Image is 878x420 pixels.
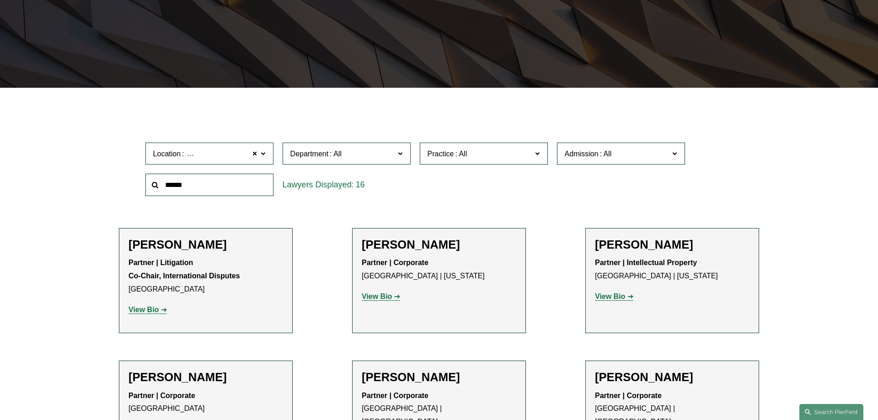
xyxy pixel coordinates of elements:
[128,238,283,252] h2: [PERSON_NAME]
[362,259,428,266] strong: Partner | Corporate
[128,306,167,314] a: View Bio
[595,256,750,283] p: [GEOGRAPHIC_DATA] | [US_STATE]
[128,256,283,296] p: [GEOGRAPHIC_DATA]
[595,370,750,384] h2: [PERSON_NAME]
[153,150,181,158] span: Location
[595,259,697,266] strong: Partner | Intellectual Property
[799,404,863,420] a: Search this site
[362,392,428,399] strong: Partner | Corporate
[362,238,516,252] h2: [PERSON_NAME]
[128,259,240,280] strong: Partner | Litigation Co-Chair, International Disputes
[128,389,283,416] p: [GEOGRAPHIC_DATA]
[128,306,159,314] strong: View Bio
[186,148,262,160] span: [GEOGRAPHIC_DATA]
[290,150,329,158] span: Department
[595,292,625,300] strong: View Bio
[362,292,392,300] strong: View Bio
[128,370,283,384] h2: [PERSON_NAME]
[362,370,516,384] h2: [PERSON_NAME]
[595,238,750,252] h2: [PERSON_NAME]
[128,392,195,399] strong: Partner | Corporate
[595,292,633,300] a: View Bio
[428,150,454,158] span: Practice
[565,150,599,158] span: Admission
[356,180,365,189] span: 16
[362,256,516,283] p: [GEOGRAPHIC_DATA] | [US_STATE]
[595,392,662,399] strong: Partner | Corporate
[362,292,400,300] a: View Bio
